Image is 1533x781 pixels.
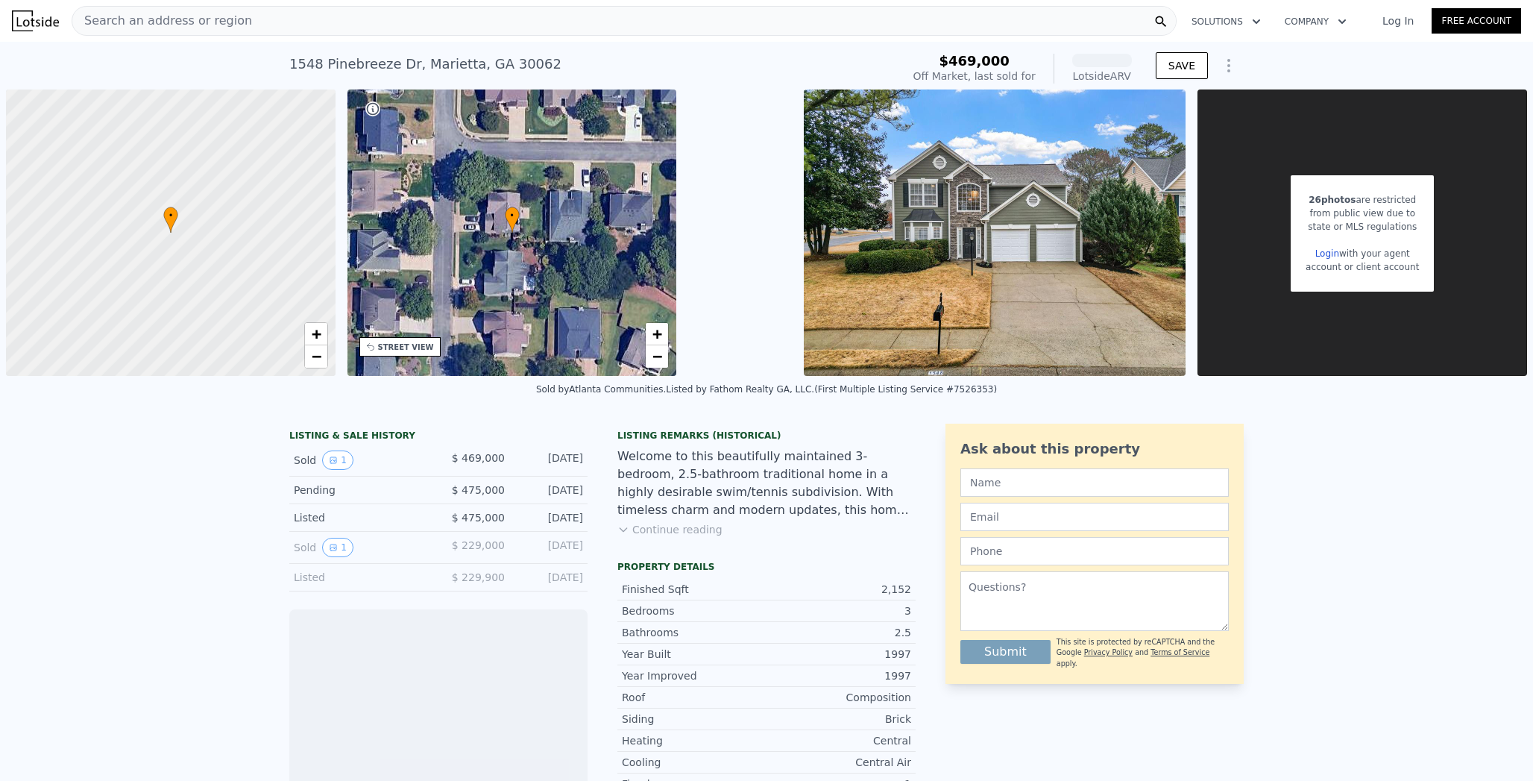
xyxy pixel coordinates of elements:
[294,510,426,525] div: Listed
[311,324,321,343] span: +
[622,755,766,770] div: Cooling
[622,712,766,727] div: Siding
[617,430,916,442] div: Listing Remarks (Historical)
[766,582,911,597] div: 2,152
[646,345,668,368] a: Zoom out
[163,207,178,233] div: •
[1432,8,1521,34] a: Free Account
[1306,220,1419,233] div: state or MLS regulations
[517,483,583,498] div: [DATE]
[1339,248,1410,259] span: with your agent
[1309,195,1356,205] span: 26 photos
[294,538,426,557] div: Sold
[939,53,1010,69] span: $469,000
[452,571,505,583] span: $ 229,900
[766,690,911,705] div: Composition
[1084,648,1133,656] a: Privacy Policy
[622,625,766,640] div: Bathrooms
[1306,193,1419,207] div: are restricted
[804,90,1186,376] img: Sale: 13631879 Parcel: 17544453
[960,503,1229,531] input: Email
[289,54,561,75] div: 1548 Pinebreeze Dr , Marietta , GA 30062
[322,451,353,470] button: View historical data
[452,512,505,524] span: $ 475,000
[622,647,766,662] div: Year Built
[960,439,1229,459] div: Ask about this property
[622,733,766,748] div: Heating
[517,570,583,585] div: [DATE]
[1306,207,1419,220] div: from public view due to
[452,539,505,551] span: $ 229,000
[960,468,1229,497] input: Name
[766,668,911,683] div: 1997
[617,448,916,519] div: Welcome to this beautifully maintained 3-bedroom, 2.5-bathroom traditional home in a highly desir...
[517,538,583,557] div: [DATE]
[652,347,662,366] span: −
[1315,248,1339,259] a: Login
[960,537,1229,565] input: Phone
[311,347,321,366] span: −
[536,384,666,395] div: Sold by Atlanta Communities .
[452,452,505,464] span: $ 469,000
[322,538,353,557] button: View historical data
[766,647,911,662] div: 1997
[646,323,668,345] a: Zoom in
[517,510,583,525] div: [DATE]
[163,209,178,222] span: •
[505,207,520,233] div: •
[305,345,327,368] a: Zoom out
[294,451,426,470] div: Sold
[517,451,583,470] div: [DATE]
[666,384,997,395] div: Listed by Fathom Realty GA, LLC. (First Multiple Listing Service #7526353)
[1150,648,1209,656] a: Terms of Service
[622,668,766,683] div: Year Improved
[652,324,662,343] span: +
[294,570,426,585] div: Listed
[622,582,766,597] div: Finished Sqft
[766,712,911,727] div: Brick
[1306,260,1419,274] div: account or client account
[1364,13,1432,28] a: Log In
[452,484,505,496] span: $ 475,000
[766,755,911,770] div: Central Air
[505,209,520,222] span: •
[72,12,252,30] span: Search an address or region
[960,640,1051,664] button: Submit
[617,522,723,537] button: Continue reading
[305,323,327,345] a: Zoom in
[1273,8,1359,35] button: Company
[913,69,1036,84] div: Off Market, last sold for
[1057,637,1229,669] div: This site is protected by reCAPTCHA and the Google and apply.
[1156,52,1208,79] button: SAVE
[766,625,911,640] div: 2.5
[766,603,911,618] div: 3
[622,690,766,705] div: Roof
[289,430,588,445] div: LISTING & SALE HISTORY
[622,603,766,618] div: Bedrooms
[378,342,434,353] div: STREET VIEW
[766,733,911,748] div: Central
[1180,8,1273,35] button: Solutions
[12,10,59,31] img: Lotside
[617,561,916,573] div: Property details
[1072,69,1132,84] div: Lotside ARV
[1214,51,1244,81] button: Show Options
[294,483,426,498] div: Pending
